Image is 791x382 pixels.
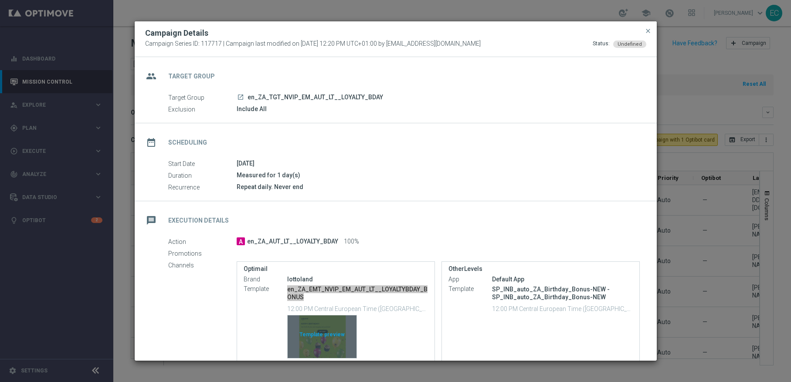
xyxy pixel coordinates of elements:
h2: Scheduling [168,139,207,147]
h2: Execution Details [168,216,229,225]
div: Template preview [288,315,356,358]
span: en_ZA_AUT_LT__LOYALTY_BDAY [247,238,338,246]
div: Default App [492,275,633,284]
button: Template preview [287,315,357,358]
label: Brand [244,276,287,284]
span: Undefined [618,41,642,47]
p: 12:00 PM Central European Time (Budapest) (UTC +02:00) [492,304,633,313]
colored-tag: Undefined [613,40,646,47]
p: 12:00 PM Central European Time (Budapest) (UTC +02:00) [287,304,428,313]
a: launch [237,94,244,101]
label: OtherLevels [448,265,633,273]
label: Template [448,285,492,293]
div: [DATE] [237,159,640,168]
div: Repeat daily. Never end [237,183,640,191]
label: Promotions [168,250,237,257]
label: Template [244,285,287,293]
span: close [645,27,652,34]
label: Channels [168,261,237,269]
span: A [237,237,245,245]
div: Include All [237,105,640,113]
div: lottoland [287,275,428,284]
h2: Target Group [168,72,215,81]
h2: Campaign Details [145,28,208,38]
p: SP_INB_auto_ZA_Birthday_Bonus-NEW - SP_INB_auto_ZA_Birthday_Bonus-NEW [492,285,633,301]
i: date_range [143,135,159,150]
i: group [143,68,159,84]
label: Recurrence [168,183,237,191]
span: en_ZA_TGT_NVIP_EM_AUT_LT__LOYALTY_BDAY [248,94,383,101]
div: Status: [593,40,610,48]
p: en_ZA_EMT_NVIP_EM_AUT_LT__LOYALTYBDAY_BONUS [287,285,428,301]
label: Duration [168,172,237,179]
label: App [448,276,492,284]
label: Start Date [168,160,237,168]
i: message [143,213,159,228]
span: Campaign Series ID: 117717 | Campaign last modified on [DATE] 12:20 PM UTC+01:00 by [EMAIL_ADDRES... [145,40,481,48]
label: Optimail [244,265,428,273]
label: Exclusion [168,105,237,113]
label: Action [168,238,237,246]
i: launch [237,94,244,101]
div: Measured for 1 day(s) [237,171,640,179]
span: 100% [344,238,359,246]
label: Target Group [168,94,237,101]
